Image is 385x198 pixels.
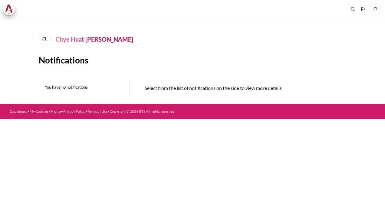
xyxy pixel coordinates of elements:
span: CL [39,33,51,45]
span: CL [370,3,382,15]
button: Languages [358,5,367,14]
a: Copyright © 2024 BTS All rights reserved [110,109,174,114]
a: User menu [370,3,382,15]
div: • • • • • [10,109,211,114]
a: CL [39,33,53,45]
a: Privacy Policy [63,109,85,114]
a: Dashboard [10,109,28,114]
a: My Courses [30,109,48,114]
h2: Notifications [39,55,347,66]
a: Profile [51,109,61,114]
div: Select from the list of notifications on the side to view more details [139,81,344,95]
div: You have no notifications [39,81,94,95]
h4: Chye Huat [PERSON_NAME] [56,35,133,44]
img: Architeck [5,5,13,14]
a: Architeck Architeck [3,3,18,15]
div: Show notification window with no new notifications [348,5,357,14]
a: Terms of Use [87,109,107,114]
